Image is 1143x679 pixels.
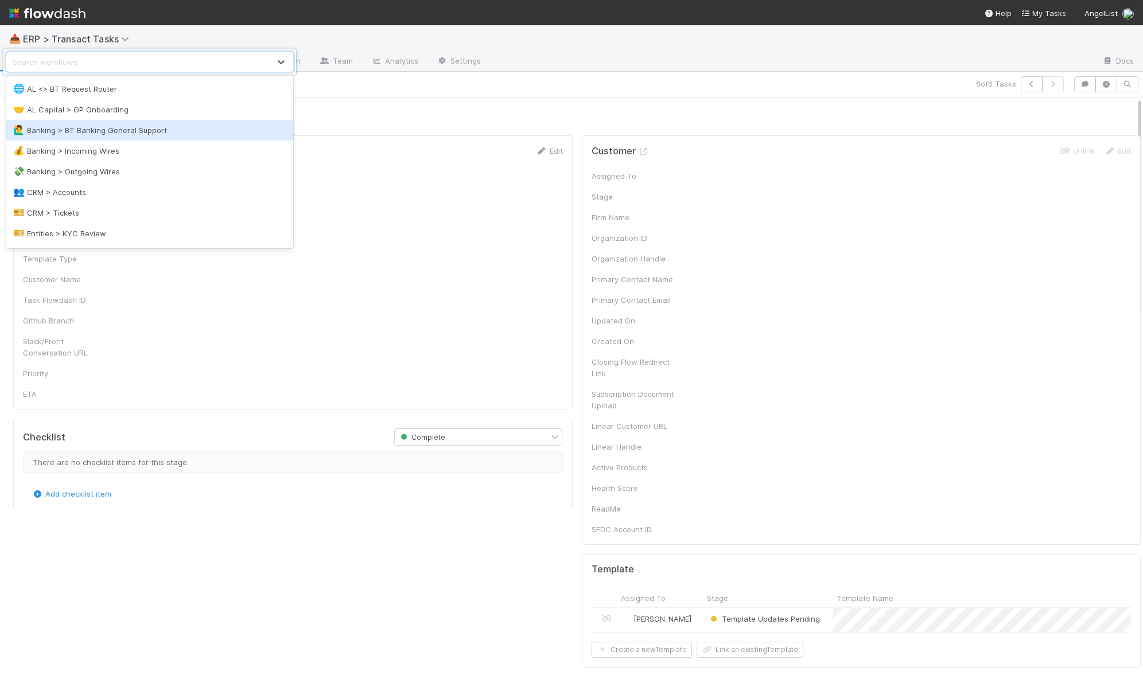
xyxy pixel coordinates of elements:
div: Banking > BT Banking General Support [13,124,286,136]
div: Banking > Incoming Wires [13,145,286,157]
div: AL <> BT Request Router [13,83,286,95]
span: 👥 [13,187,25,197]
span: 💸 [13,166,25,176]
div: CRM > Tickets [13,207,286,218]
div: AL Capital > GP Onboarding [13,104,286,115]
span: 🎫 [13,228,25,238]
span: 🎫 [13,208,25,217]
div: Search workflows [13,56,77,68]
span: 🤝 [13,104,25,114]
div: CRM > Accounts [13,186,286,198]
span: 💰 [13,146,25,155]
span: 🙋‍♂️ [13,125,25,135]
div: Banking > Outgoing Wires [13,166,286,177]
span: 🌐 [13,84,25,93]
div: Entities > KYC Review [13,228,286,239]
